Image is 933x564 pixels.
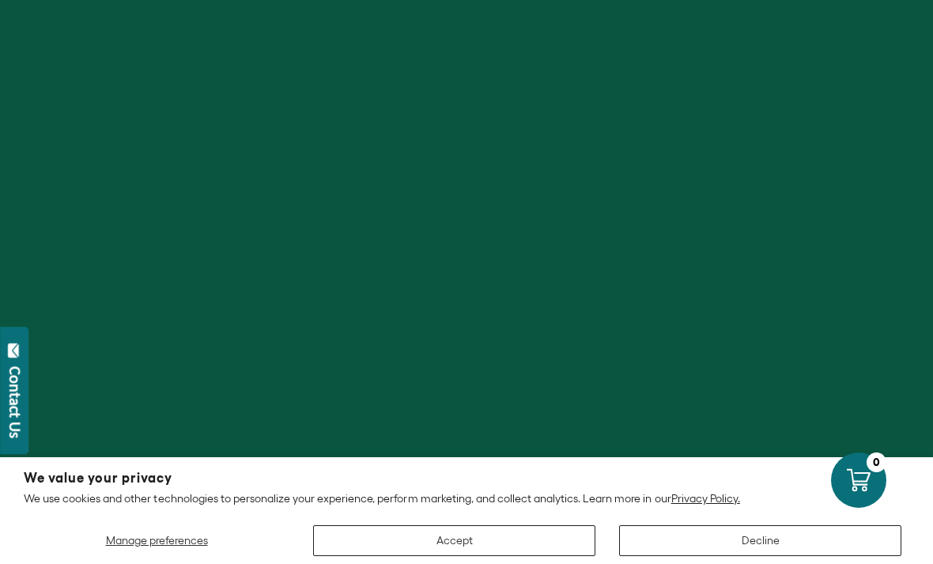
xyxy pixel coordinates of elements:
button: Manage preferences [24,525,289,556]
a: Privacy Policy. [671,492,740,505]
div: Contact Us [7,366,23,438]
button: Decline [619,525,901,556]
span: Manage preferences [106,534,208,547]
button: Accept [313,525,595,556]
div: 0 [867,452,886,472]
h2: We value your privacy [24,471,909,485]
p: We use cookies and other technologies to personalize your experience, perform marketing, and coll... [24,491,909,505]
